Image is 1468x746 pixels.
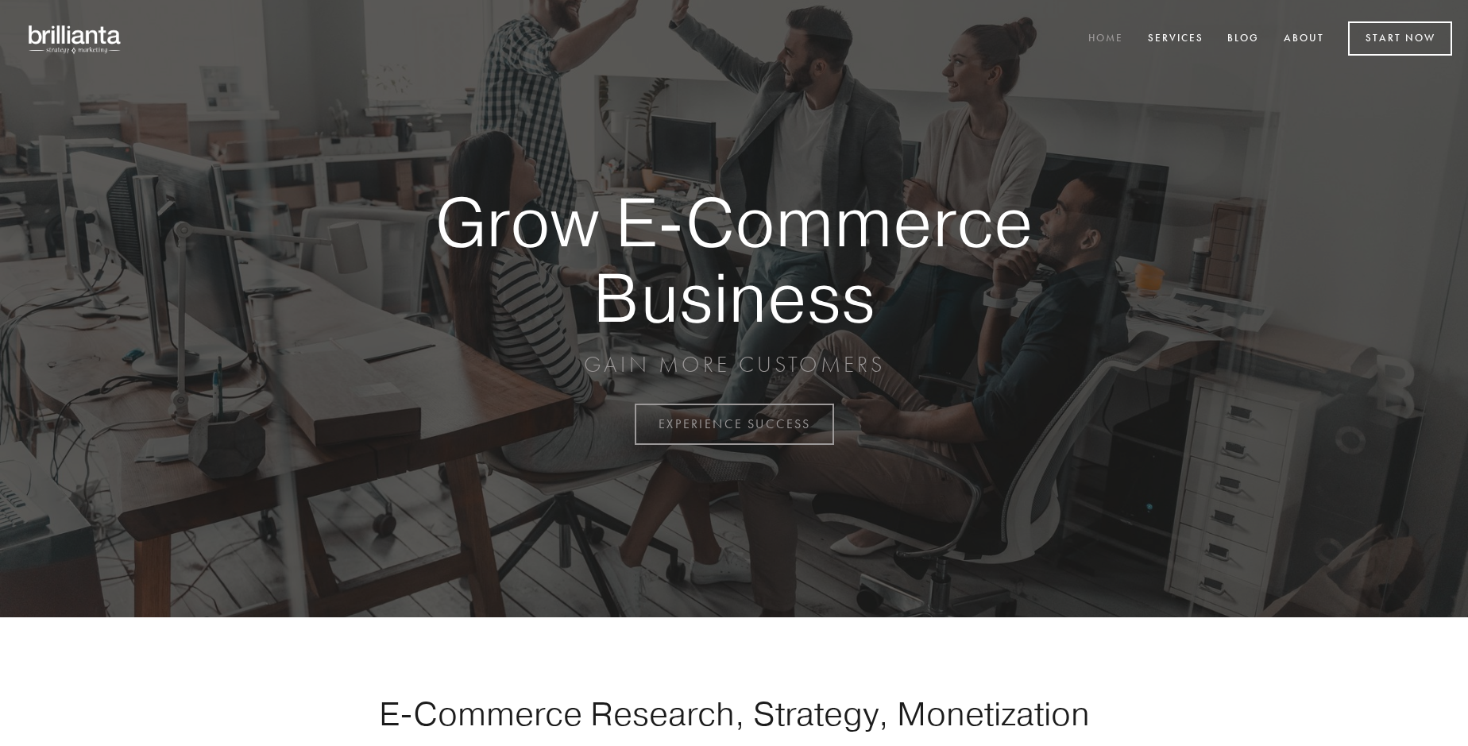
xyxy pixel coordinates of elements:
a: About [1273,26,1335,52]
a: Home [1078,26,1134,52]
a: EXPERIENCE SUCCESS [635,404,834,445]
h1: E-Commerce Research, Strategy, Monetization [329,694,1139,733]
p: GAIN MORE CUSTOMERS [380,350,1088,379]
strong: Grow E-Commerce Business [380,184,1088,334]
img: brillianta - research, strategy, marketing [16,16,135,62]
a: Start Now [1348,21,1452,56]
a: Blog [1217,26,1269,52]
a: Services [1138,26,1214,52]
